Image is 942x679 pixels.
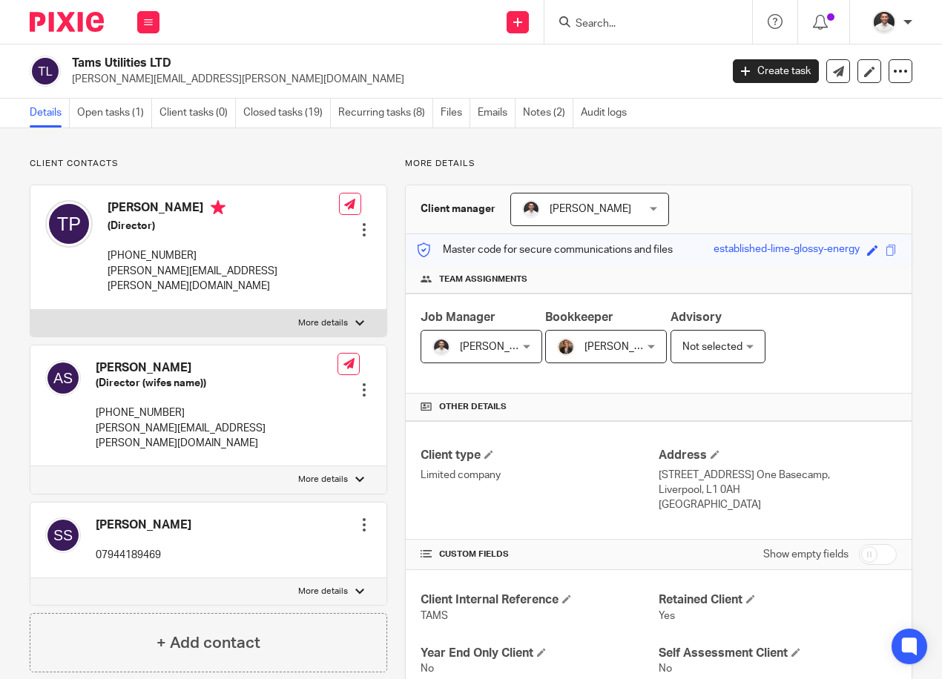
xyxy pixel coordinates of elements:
span: [PERSON_NAME] [550,204,631,214]
a: Open tasks (1) [77,99,152,127]
p: [PERSON_NAME][EMAIL_ADDRESS][PERSON_NAME][DOMAIN_NAME] [108,264,339,294]
img: svg%3E [45,200,93,248]
span: Job Manager [421,311,495,323]
p: [PHONE_NUMBER] [96,405,337,420]
span: Other details [439,401,507,413]
div: established-lime-glossy-energy [714,242,860,259]
img: dom%20slack.jpg [522,200,540,218]
a: Audit logs [581,99,634,127]
p: More details [298,586,348,597]
span: [PERSON_NAME] [584,342,666,352]
h2: Tams Utilities LTD [72,56,583,71]
h4: Address [659,448,897,463]
span: Not selected [682,342,742,352]
p: [PERSON_NAME][EMAIL_ADDRESS][PERSON_NAME][DOMAIN_NAME] [96,421,337,451]
span: Yes [659,611,675,621]
p: 07944189469 [96,548,191,563]
span: Advisory [671,311,722,323]
img: svg%3E [45,517,81,553]
h4: + Add contact [157,632,260,655]
p: [PHONE_NUMBER] [108,248,339,263]
a: Client tasks (0) [159,99,236,127]
span: Team assignments [439,274,527,285]
a: Recurring tasks (8) [338,99,433,127]
a: Details [30,99,70,127]
h4: CUSTOM FIELDS [421,549,659,560]
p: Limited company [421,468,659,483]
a: Emails [478,99,516,127]
h4: Client type [421,448,659,463]
span: TAMS [421,611,448,621]
a: Closed tasks (19) [243,99,331,127]
a: Files [441,99,470,127]
a: Create task [733,59,819,83]
p: Master code for secure communications and files [417,242,673,257]
p: [GEOGRAPHIC_DATA] [659,497,897,512]
p: More details [405,158,912,170]
span: No [659,663,672,674]
i: Primary [211,200,225,215]
p: More details [298,317,348,329]
a: Notes (2) [523,99,573,127]
h5: (Director (wifes name)) [96,376,337,391]
span: Bookkeeper [545,311,613,323]
p: Client contacts [30,158,387,170]
h5: (Director) [108,219,339,233]
span: [PERSON_NAME] [460,342,541,352]
h4: [PERSON_NAME] [108,200,339,219]
input: Search [574,18,708,31]
p: [STREET_ADDRESS] One Basecamp, [659,468,897,483]
img: dom%20slack.jpg [872,10,896,34]
h4: Client Internal Reference [421,592,659,608]
p: Liverpool, L1 0AH [659,483,897,497]
h4: Self Assessment Client [659,646,897,661]
img: svg%3E [30,56,61,87]
img: WhatsApp%20Image%202025-04-23%20at%2010.20.30_16e186ec.jpg [557,338,575,356]
h4: [PERSON_NAME] [96,517,191,533]
img: Pixie [30,12,104,32]
h4: Year End Only Client [421,646,659,661]
span: No [421,663,434,674]
h4: [PERSON_NAME] [96,360,337,376]
img: dom%20slack.jpg [432,338,450,356]
p: [PERSON_NAME][EMAIL_ADDRESS][PERSON_NAME][DOMAIN_NAME] [72,72,711,87]
img: svg%3E [45,360,81,396]
p: More details [298,474,348,486]
label: Show empty fields [763,547,849,562]
h3: Client manager [421,202,495,216]
h4: Retained Client [659,592,897,608]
